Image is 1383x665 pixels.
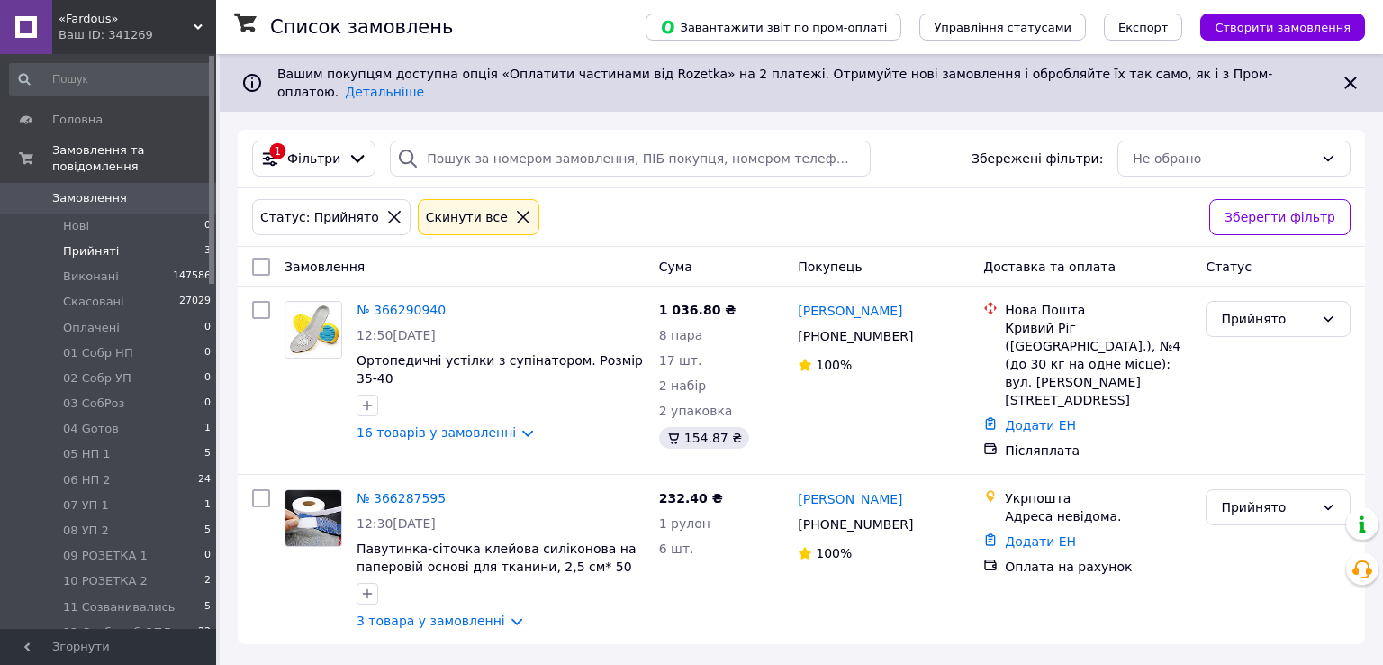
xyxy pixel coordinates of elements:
span: 06 НП 2 [63,472,111,488]
span: 2 упаковка [659,404,733,418]
span: 07 УП 1 [63,497,109,514]
span: 100% [816,358,852,372]
span: Замовлення та повідомлення [52,142,216,175]
span: Зберегти фільтр [1225,207,1335,227]
span: 232.40 ₴ [659,491,723,506]
button: Створити замовлення [1200,14,1365,41]
span: 6 шт. [659,542,694,556]
span: Управління статусами [934,21,1071,34]
div: Прийнято [1221,309,1314,329]
button: Експорт [1104,14,1183,41]
span: [PHONE_NUMBER] [798,329,913,343]
button: Управління статусами [919,14,1086,41]
span: 24 [198,472,211,488]
span: Завантажити звіт по пром-оплаті [660,19,887,35]
span: Покупець [798,260,862,274]
a: Фото товару [285,301,342,359]
span: 0 [204,218,211,234]
span: 12 Сообщ об ОПЛ [63,624,171,641]
span: Збережені фільтри: [972,150,1103,168]
a: Додати ЕН [1005,418,1076,433]
span: Створити замовлення [1215,21,1351,34]
span: 27029 [179,294,211,310]
a: 3 товара у замовленні [357,614,505,628]
span: 0 [204,345,211,361]
div: Прийнято [1221,497,1314,517]
span: Замовлення [52,190,127,206]
span: Виконані [63,269,119,285]
span: 147586 [173,269,211,285]
span: 3 [204,243,211,260]
a: Фото товару [285,489,342,547]
span: Прийняті [63,243,119,260]
span: 5 [204,523,211,539]
span: Вашим покупцям доступна опція «Оплатити частинами від Rozetka» на 2 платежі. Отримуйте нові замов... [277,67,1272,99]
span: 22 [198,624,211,641]
span: 12:50[DATE] [357,328,436,342]
span: 11 Созванивались [63,599,175,615]
span: 1 [204,497,211,514]
a: Детальніше [345,85,424,99]
div: Ваш ID: 341269 [59,27,216,43]
span: 0 [204,320,211,336]
a: Павутинка-сіточка клейова силіконова на паперовій основі для тканини, 2,5 см* 50 м [357,542,637,592]
a: Додати ЕН [1005,534,1076,549]
span: 01 Cобр НП [63,345,133,361]
a: Створити замовлення [1182,19,1365,33]
span: 1 рулон [659,516,710,531]
span: 08 УП 2 [63,523,109,539]
span: Статус [1206,260,1252,274]
div: Статус: Прийнято [257,207,383,227]
span: 17 шт. [659,353,702,368]
span: Замовлення [285,260,365,274]
span: 0 [204,396,211,412]
span: Головна [52,112,103,128]
input: Пошук за номером замовлення, ПІБ покупця, номером телефону, Email, номером накладної [390,141,870,177]
span: 1 [204,421,211,437]
span: Cума [659,260,692,274]
span: Експорт [1118,21,1169,34]
span: 04 Gотов [63,421,119,437]
span: 1 036.80 ₴ [659,303,737,317]
button: Завантажити звіт по пром-оплаті [646,14,901,41]
a: [PERSON_NAME] [798,302,902,320]
span: 0 [204,548,211,564]
span: Доставка та оплата [983,260,1116,274]
div: 154.87 ₴ [659,427,749,449]
span: Фільтри [287,150,340,168]
input: Пошук [9,63,212,96]
div: Нова Пошта [1005,301,1191,319]
div: Кривий Ріг ([GEOGRAPHIC_DATA].), №4 (до 30 кг на одне місце): вул. [PERSON_NAME][STREET_ADDRESS] [1005,319,1191,409]
span: 10 РОЗЕТКА 2 [63,573,148,589]
a: № 366290940 [357,303,446,317]
span: 09 РОЗЕТКА 1 [63,548,148,564]
span: 2 [204,573,211,589]
div: Післяплата [1005,442,1191,460]
div: Cкинути все [422,207,511,227]
span: 8 пара [659,328,703,342]
span: «Fardous» [59,11,194,27]
span: 05 НП 1 [63,446,111,462]
div: Укрпошта [1005,489,1191,507]
span: 03 CобРоз [63,396,124,412]
span: 2 набір [659,378,707,393]
a: Ортопедичні устілки з супінатором. Розмір 35-40 [357,353,643,386]
span: 12:30[DATE] [357,516,436,531]
span: 5 [204,599,211,615]
span: 100% [816,546,852,560]
span: 5 [204,446,211,462]
button: Зберегти фільтр [1209,199,1351,235]
span: Скасовані [63,294,124,310]
div: Адреса невідома. [1005,507,1191,525]
a: [PERSON_NAME] [798,490,902,508]
div: Оплата на рахунок [1005,558,1191,576]
span: [PHONE_NUMBER] [798,517,913,532]
span: Оплачені [63,320,120,336]
img: Фото товару [285,302,341,358]
h1: Список замовлень [270,16,453,38]
a: 16 товарів у замовленні [357,425,516,440]
img: Фото товару [285,490,341,546]
span: 0 [204,370,211,387]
